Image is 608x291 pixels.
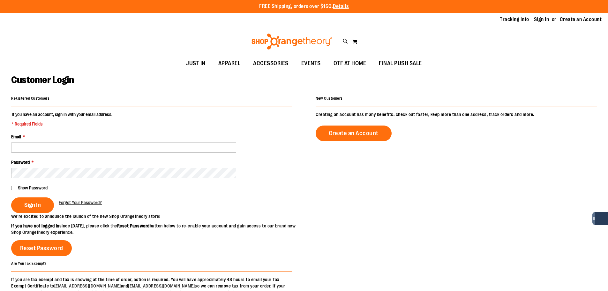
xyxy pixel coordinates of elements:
a: EVENTS [295,56,327,71]
a: Details [333,4,349,9]
span: Forgot Your Password? [59,200,102,205]
a: ACCESSORIES [247,56,295,71]
span: * Required Fields [12,121,112,127]
span: APPAREL [218,56,241,71]
p: since [DATE], please click the button below to re-enable your account and gain access to our bran... [11,223,304,235]
a: Tracking Info [500,16,529,23]
strong: Reset Password [117,223,150,228]
p: We’re excited to announce the launch of the new Shop Orangetheory store! [11,213,304,219]
a: FINAL PUSH SALE [372,56,428,71]
a: OTF AT HOME [327,56,373,71]
span: ACCESSORIES [253,56,289,71]
span: Email [11,134,21,139]
span: EVENTS [301,56,321,71]
strong: New Customers [316,96,343,101]
a: [EMAIL_ADDRESS][DOMAIN_NAME] [128,283,195,288]
a: Reset Password [11,240,72,256]
span: Reset Password [20,245,63,252]
span: JUST IN [186,56,206,71]
span: Show Password [18,185,48,190]
a: JUST IN [180,56,212,71]
a: Create an Account [560,16,602,23]
a: Forgot Your Password? [59,199,102,206]
a: Sign In [534,16,549,23]
strong: Are You Tax Exempt? [11,261,47,265]
button: Sign In [11,197,54,213]
img: Shop Orangetheory [251,34,333,50]
span: Customer Login [11,74,74,85]
span: Sign In [24,202,41,209]
strong: If you have not logged in [11,223,59,228]
strong: Registered Customers [11,96,49,101]
p: Creating an account has many benefits: check out faster, keep more than one address, track orders... [316,111,597,118]
a: APPAREL [212,56,247,71]
span: FINAL PUSH SALE [379,56,422,71]
legend: If you have an account, sign in with your email address. [11,111,113,127]
span: OTF AT HOME [334,56,366,71]
span: Create an Account [329,130,379,137]
p: FREE Shipping, orders over $150. [259,3,349,10]
a: [EMAIL_ADDRESS][DOMAIN_NAME] [54,283,121,288]
span: Password [11,160,30,165]
a: Create an Account [316,126,392,141]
